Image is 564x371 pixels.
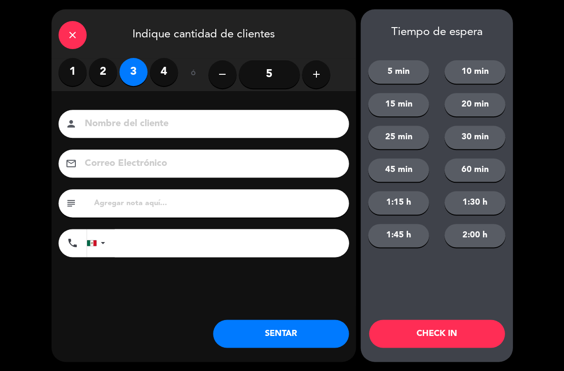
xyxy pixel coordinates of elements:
[444,224,505,247] button: 2:00 h
[178,58,208,91] div: ó
[360,26,513,39] div: Tiempo de espera
[444,60,505,84] button: 10 min
[368,224,429,247] button: 1:45 h
[87,229,109,257] div: Mexico (México): +52
[84,116,337,132] input: Nombre del cliente
[368,158,429,182] button: 45 min
[368,191,429,214] button: 1:15 h
[213,320,349,348] button: SENTAR
[66,158,77,169] i: email
[368,93,429,116] button: 15 min
[368,126,429,149] button: 25 min
[150,58,178,86] label: 4
[93,197,342,210] input: Agregar nota aquí...
[59,58,87,86] label: 1
[368,60,429,84] button: 5 min
[444,126,505,149] button: 30 min
[369,320,505,348] button: CHECK IN
[310,69,322,80] i: add
[84,156,337,172] input: Correo Electrónico
[51,9,356,58] div: Indique cantidad de clientes
[89,58,117,86] label: 2
[444,158,505,182] button: 60 min
[208,60,236,88] button: remove
[217,69,228,80] i: remove
[66,118,77,129] i: person
[66,198,77,209] i: subject
[302,60,330,88] button: add
[119,58,147,86] label: 3
[444,93,505,116] button: 20 min
[67,237,78,249] i: phone
[67,29,78,41] i: close
[444,191,505,214] button: 1:30 h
